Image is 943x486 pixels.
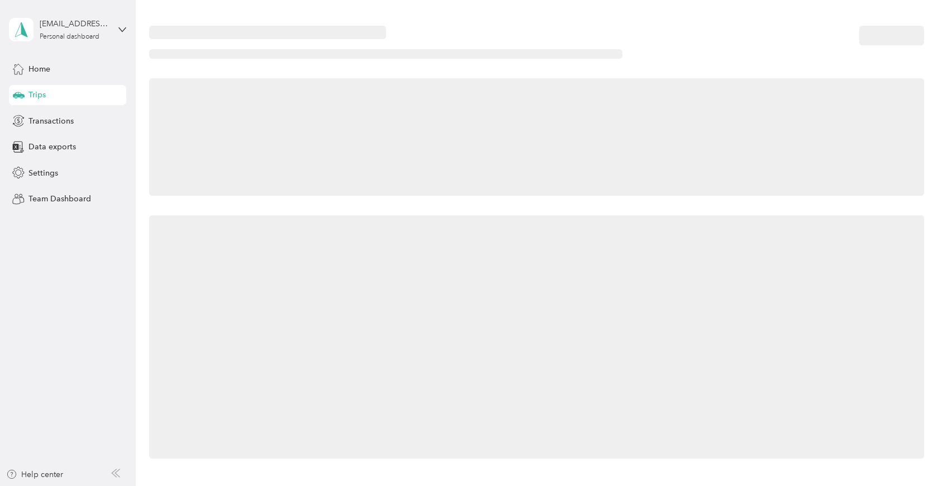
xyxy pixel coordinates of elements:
span: Team Dashboard [28,193,91,205]
span: Settings [28,167,58,179]
iframe: Everlance-gr Chat Button Frame [880,423,943,486]
span: Home [28,63,50,75]
div: [EMAIL_ADDRESS][DOMAIN_NAME] [40,18,109,30]
span: Transactions [28,115,74,127]
div: Personal dashboard [40,34,99,40]
span: Data exports [28,141,76,153]
span: Trips [28,89,46,101]
button: Help center [6,469,63,480]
